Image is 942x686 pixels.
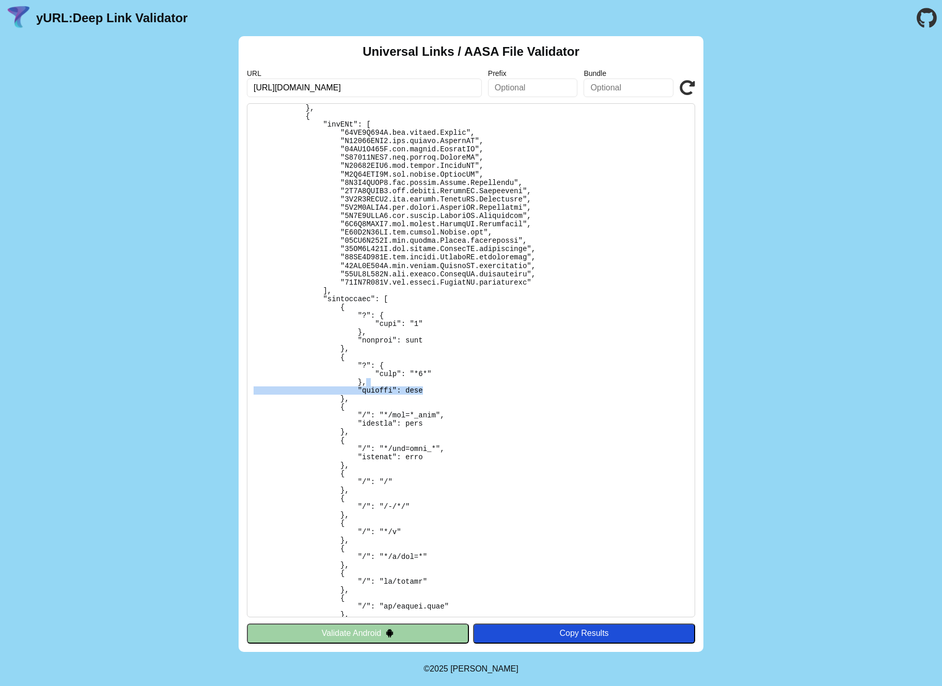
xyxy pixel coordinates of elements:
[473,623,695,643] button: Copy Results
[5,5,32,32] img: yURL Logo
[363,44,579,59] h2: Universal Links / AASA File Validator
[247,103,695,617] pre: Lorem ipsu do: sitam://con.adipis.eli/.sedd-eiusm/tempo-inc-utla-etdoloremag Al Enimadmi: Veni Qu...
[584,79,673,97] input: Optional
[385,629,394,637] img: droidIcon.svg
[36,11,187,25] a: yURL:Deep Link Validator
[584,69,673,77] label: Bundle
[488,79,578,97] input: Optional
[423,652,518,686] footer: ©
[247,79,482,97] input: Required
[488,69,578,77] label: Prefix
[247,623,469,643] button: Validate Android
[450,664,519,673] a: Michael Ibragimchayev's Personal Site
[247,69,482,77] label: URL
[430,664,448,673] span: 2025
[478,629,690,638] div: Copy Results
